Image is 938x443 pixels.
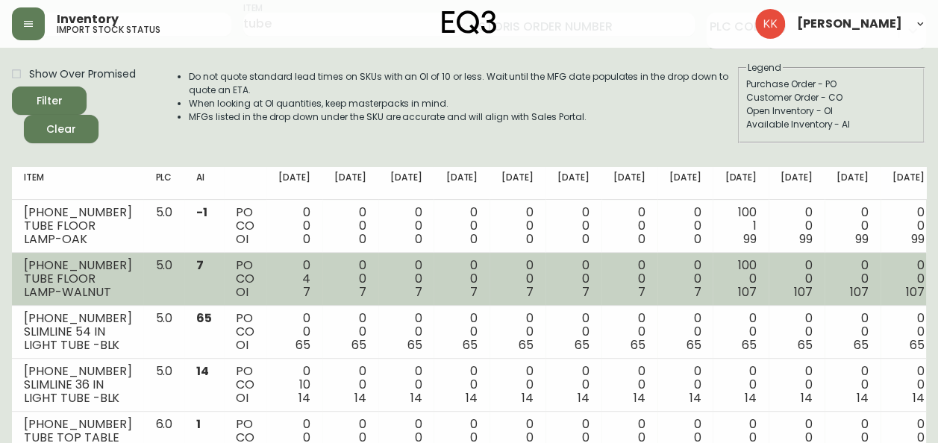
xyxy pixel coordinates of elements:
div: 0 0 [837,259,869,299]
div: Purchase Order - PO [746,78,916,91]
span: 0 [582,230,590,248]
th: [DATE] [657,167,713,200]
div: 0 0 [837,206,869,246]
span: OI [236,336,248,354]
span: 0 [526,230,534,248]
div: 0 0 [613,312,645,352]
div: 0 0 [781,312,813,352]
span: 107 [794,283,813,301]
span: OI [236,389,248,406]
div: 0 0 [390,365,422,405]
span: 7 [470,283,478,301]
li: MFGs listed in the drop down under the SKU are accurate and will align with Sales Portal. [189,110,737,124]
th: [DATE] [769,167,825,200]
div: 0 0 [669,312,701,352]
span: 14 [634,389,645,406]
div: PO CO [236,365,254,405]
div: 0 0 [557,206,590,246]
div: 0 0 [669,206,701,246]
th: Item [12,167,143,200]
div: [PHONE_NUMBER] [24,365,131,378]
div: 0 0 [892,206,925,246]
span: 14 [857,389,869,406]
span: 65 [575,336,590,354]
div: SLIMLINE 54 IN LIGHT TUBE -BLK [24,325,131,352]
div: 0 0 [837,365,869,405]
span: 7 [638,283,645,301]
th: [DATE] [601,167,657,200]
th: [DATE] [825,167,881,200]
span: 65 [631,336,645,354]
div: PO CO [236,206,254,246]
span: 14 [912,389,924,406]
span: 107 [850,283,869,301]
span: Show Over Promised [29,66,136,82]
div: 0 0 [390,259,422,299]
div: TUBE FLOOR LAMP-WALNUT [24,272,131,299]
div: TUBE FLOOR LAMP-OAK [24,219,131,246]
span: 0 [693,230,701,248]
div: 0 0 [557,259,590,299]
div: 0 0 [390,312,422,352]
span: 14 [689,389,701,406]
div: 0 0 [837,312,869,352]
td: 5.0 [143,359,184,412]
div: 0 0 [501,312,534,352]
span: 14 [578,389,590,406]
div: 0 0 [892,312,925,352]
li: Do not quote standard lead times on SKUs with an OI of 10 or less. Wait until the MFG date popula... [189,70,737,97]
span: 7 [303,283,310,301]
div: [PHONE_NUMBER] [24,259,131,272]
span: 65 [854,336,869,354]
button: Filter [12,87,87,115]
img: logo [442,10,497,34]
button: Clear [24,115,99,143]
th: [DATE] [881,167,937,200]
span: 0 [359,230,366,248]
td: 5.0 [143,253,184,306]
img: b8dbcfffdcfee2b8a086673f95cad94a [755,9,785,39]
div: 0 0 [892,365,925,405]
span: 0 [303,230,310,248]
th: AI [184,167,224,200]
span: 7 [693,283,701,301]
div: PO CO [236,259,254,299]
span: 14 [354,389,366,406]
div: 0 0 [613,206,645,246]
li: When looking at OI quantities, keep masterpacks in mind. [189,97,737,110]
div: 0 0 [781,259,813,299]
span: 65 [296,336,310,354]
th: [DATE] [713,167,769,200]
span: -1 [196,204,207,221]
div: 0 0 [557,312,590,352]
span: [PERSON_NAME] [797,18,902,30]
div: 0 0 [334,312,366,352]
h5: import stock status [57,25,160,34]
div: 0 0 [781,365,813,405]
div: 0 0 [445,312,478,352]
span: 14 [466,389,478,406]
span: 65 [463,336,478,354]
span: 7 [526,283,534,301]
div: 0 0 [669,365,701,405]
span: 7 [359,283,366,301]
span: 99 [743,230,757,248]
div: Available Inventory - AI [746,118,916,131]
div: 0 0 [557,365,590,405]
span: 65 [909,336,924,354]
div: 0 0 [501,206,534,246]
th: [DATE] [490,167,545,200]
div: 0 0 [445,206,478,246]
div: 0 0 [501,365,534,405]
span: 65 [519,336,534,354]
div: 0 4 [278,259,310,299]
div: Customer Order - CO [746,91,916,104]
span: 1 [196,415,201,433]
span: 65 [798,336,813,354]
span: 99 [855,230,869,248]
div: [PHONE_NUMBER] [24,312,131,325]
div: 0 0 [445,365,478,405]
td: 5.0 [143,200,184,253]
span: 14 [522,389,534,406]
th: [DATE] [322,167,378,200]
